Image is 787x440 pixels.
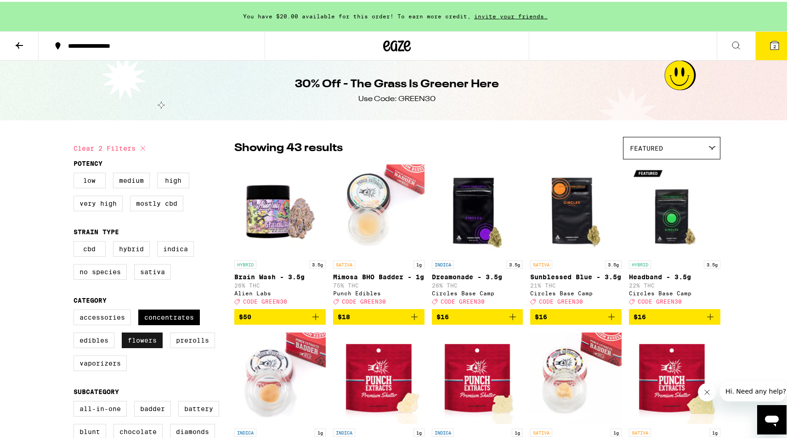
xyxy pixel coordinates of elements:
legend: Strain Type [74,226,119,234]
p: 1g [709,427,720,435]
img: Circles Base Camp - Dreamonade - 3.5g [432,162,523,254]
label: All-In-One [74,399,127,415]
img: Circles Base Camp - Headband - 3.5g [629,162,720,254]
span: $18 [338,311,350,319]
label: Chocolate [113,422,163,438]
span: $16 [436,311,449,319]
img: Alien Labs - Brain Wash - 3.5g [234,162,326,254]
p: 22% THC [629,281,720,287]
p: 1g [413,259,425,267]
label: Low [74,171,106,186]
p: 75% THC [333,281,425,287]
p: 1g [611,427,622,435]
p: SATIVA [629,427,651,435]
label: Very High [74,194,123,209]
p: HYBRID [629,259,651,267]
span: Featured [630,143,663,150]
div: Punch Edibles [333,288,425,294]
p: INDICA [432,259,454,267]
label: Edibles [74,331,114,346]
p: SATIVA [333,259,355,267]
button: Add to bag [333,307,425,323]
img: Punch Edibles - Secret Stash BHO Shatter - 1g [629,330,720,422]
p: 21% THC [530,281,622,287]
a: Open page for Mimosa BHO Badder - 1g from Punch Edibles [333,162,425,307]
span: 2 [773,42,776,47]
p: INDICA [432,427,454,435]
legend: Category [74,295,107,302]
span: You have $20.00 available for this order! To earn more credit, [243,11,471,17]
button: Add to bag [234,307,326,323]
img: Punch Edibles - Runtz #64 BHO Shatter - 1g [432,330,523,422]
label: Blunt [74,422,106,438]
label: Hybrid [113,239,150,255]
legend: Subcategory [74,386,119,394]
span: CODE GREEN30 [243,297,287,303]
span: CODE GREEN30 [638,297,682,303]
label: Mostly CBD [130,194,183,209]
p: SATIVA [530,427,552,435]
iframe: Message from company [720,379,787,400]
label: Indica [157,239,194,255]
p: 26% THC [234,281,326,287]
p: 3.5g [704,259,720,267]
a: Open page for Brain Wash - 3.5g from Alien Labs [234,162,326,307]
p: Mimosa BHO Badder - 1g [333,271,425,279]
iframe: Close message [698,381,716,400]
p: Dreamonade - 3.5g [432,271,523,279]
p: 3.5g [506,259,523,267]
p: HYBRID [234,259,256,267]
img: Punch Edibles - Motor Breath BHO Badder - 1g [234,330,326,422]
label: Accessories [74,308,131,323]
button: Add to bag [629,307,720,323]
span: $50 [239,311,251,319]
p: Brain Wash - 3.5g [234,271,326,279]
p: INDICA [333,427,355,435]
div: Circles Base Camp [432,288,523,294]
a: Open page for Sunblessed Blue - 3.5g from Circles Base Camp [530,162,622,307]
img: Punch Edibles - Lemon Zkittles BHO Badder - 1g [530,330,622,422]
img: Circles Base Camp - Sunblessed Blue - 3.5g [530,162,622,254]
div: Circles Base Camp [530,288,622,294]
p: 26% THC [432,281,523,287]
span: CODE GREEN30 [441,297,485,303]
iframe: Button to launch messaging window [757,403,787,433]
label: Vaporizers [74,354,127,369]
p: 1g [315,427,326,435]
span: CODE GREEN30 [342,297,386,303]
span: $16 [535,311,547,319]
p: 1g [512,427,523,435]
label: No Species [74,262,127,278]
p: 3.5g [309,259,326,267]
img: Punch Edibles - Pink Bliss BHO Shatter - 1g [333,330,425,422]
label: Medium [113,171,150,186]
label: Concentrates [138,308,200,323]
span: CODE GREEN30 [539,297,583,303]
button: Add to bag [432,307,523,323]
img: Punch Edibles - Mimosa BHO Badder - 1g [333,162,425,254]
label: Badder [134,399,171,415]
h1: 30% Off - The Grass Is Greener Here [295,75,499,90]
label: CBD [74,239,106,255]
a: Open page for Headband - 3.5g from Circles Base Camp [629,162,720,307]
button: Clear 2 filters [74,135,148,158]
p: SATIVA [530,259,552,267]
p: Showing 43 results [234,139,343,154]
label: High [157,171,189,186]
div: Circles Base Camp [629,288,720,294]
label: Prerolls [170,331,215,346]
p: Sunblessed Blue - 3.5g [530,271,622,279]
button: Add to bag [530,307,622,323]
legend: Potency [74,158,102,165]
p: 1g [413,427,425,435]
label: Battery [178,399,219,415]
label: Diamonds [170,422,215,438]
p: INDICA [234,427,256,435]
p: 3.5g [605,259,622,267]
div: Use Code: GREEN30 [358,92,436,102]
span: $16 [634,311,646,319]
p: Headband - 3.5g [629,271,720,279]
div: Alien Labs [234,288,326,294]
span: invite your friends. [471,11,551,17]
label: Sativa [134,262,171,278]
